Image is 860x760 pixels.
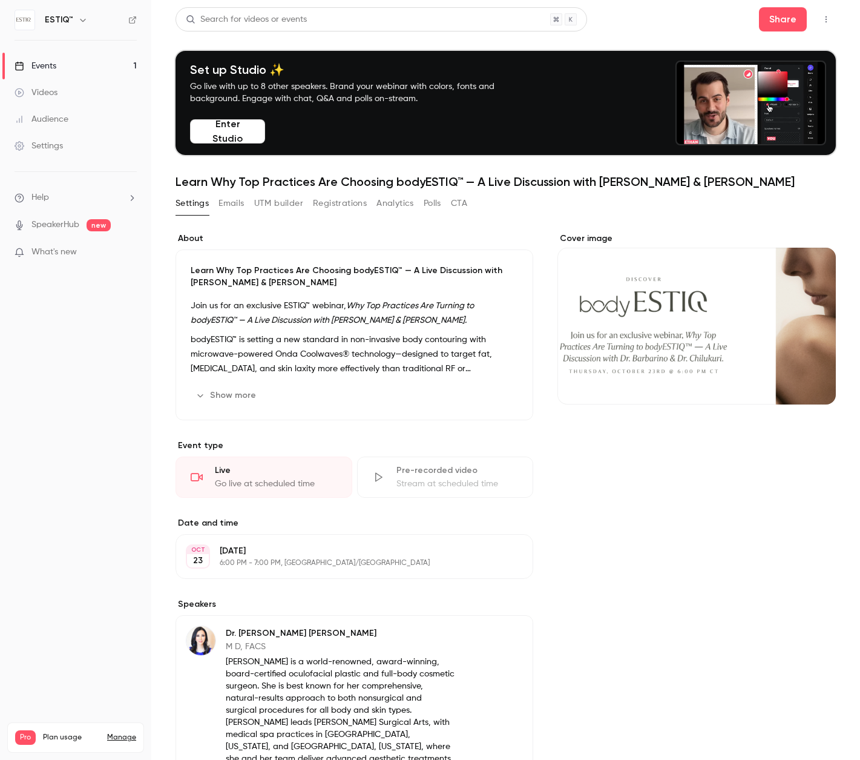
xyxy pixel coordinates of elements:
img: Dr. Sheila Barbarino [186,626,215,655]
button: Show more [191,386,263,405]
h6: ESTIQ™ [45,14,73,26]
label: About [176,233,533,245]
label: Speakers [176,598,533,610]
div: Go live at scheduled time [215,478,337,490]
span: Plan usage [43,733,100,742]
button: Settings [176,194,209,213]
button: Polls [424,194,441,213]
span: new [87,219,111,231]
div: Videos [15,87,57,99]
p: Dr. [PERSON_NAME] [PERSON_NAME] [226,627,455,639]
button: UTM builder [254,194,303,213]
p: Learn Why Top Practices Are Choosing bodyESTIQ™ — A Live Discussion with [PERSON_NAME] & [PERSON_... [191,265,518,289]
button: CTA [451,194,467,213]
div: Events [15,60,56,72]
h1: Learn Why Top Practices Are Choosing bodyESTIQ™ — A Live Discussion with [PERSON_NAME] & [PERSON_... [176,174,836,189]
div: Search for videos or events [186,13,307,26]
label: Date and time [176,517,533,529]
p: [DATE] [220,545,469,557]
li: help-dropdown-opener [15,191,137,204]
div: Live [215,464,337,477]
div: Settings [15,140,63,152]
div: OCT [187,546,209,554]
label: Cover image [557,233,836,245]
button: Emails [218,194,244,213]
p: Join us for an exclusive ESTIQ™ webinar, [191,299,518,328]
span: Help [31,191,49,204]
span: Pro [15,730,36,745]
img: ESTIQ™ [15,10,34,30]
button: Enter Studio [190,119,265,144]
iframe: Noticeable Trigger [122,247,137,258]
div: Audience [15,113,68,125]
p: 6:00 PM - 7:00 PM, [GEOGRAPHIC_DATA]/[GEOGRAPHIC_DATA] [220,558,469,568]
button: Share [759,7,807,31]
p: 23 [193,555,203,567]
p: Go live with up to 8 other speakers. Brand your webinar with colors, fonts and background. Engage... [190,81,523,105]
div: Stream at scheduled time [396,478,519,490]
div: Pre-recorded videoStream at scheduled time [357,457,534,498]
h4: Set up Studio ✨ [190,62,523,77]
div: LiveGo live at scheduled time [176,457,352,498]
section: Cover image [557,233,836,405]
p: Event type [176,440,533,452]
a: SpeakerHub [31,219,79,231]
div: Pre-recorded video [396,464,519,477]
a: Manage [107,733,136,742]
p: M D, FACS [226,641,455,653]
button: Registrations [313,194,367,213]
p: bodyESTIQ™ is setting a new standard in non-invasive body contouring with microwave-powered Onda ... [191,332,518,376]
span: What's new [31,246,77,259]
button: Analytics [376,194,414,213]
